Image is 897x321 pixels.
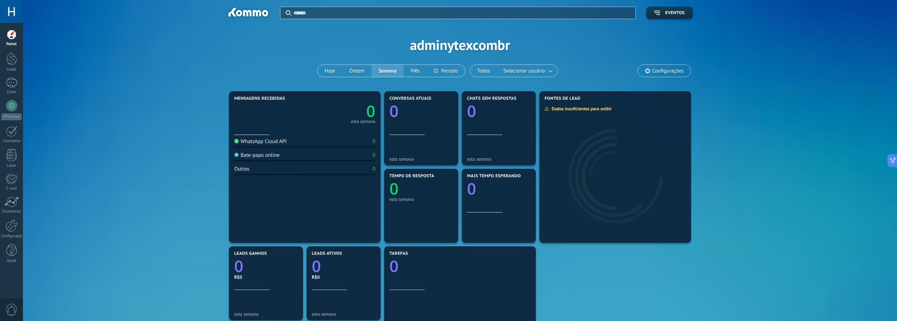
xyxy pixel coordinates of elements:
button: Ontem [342,65,371,77]
div: 0 [372,138,375,145]
a: 0 [234,255,298,277]
div: esta semana [389,156,453,162]
div: E-mail [1,186,22,191]
div: esta semana [389,197,453,202]
div: Configurações [1,234,22,239]
span: Mais tempo esperando [467,174,521,179]
button: Período [427,65,465,77]
span: Mensagens recebidas [234,96,285,101]
button: Semana [371,65,404,77]
button: Todos [470,65,497,77]
a: 0 [305,100,375,122]
img: WhatsApp Cloud API [234,139,239,143]
div: 0 [372,152,375,159]
span: Conversas atuais [389,96,431,101]
button: Selecionar usuário [497,65,557,77]
span: Tarefas [389,251,408,256]
img: Bate-papo online [234,153,239,157]
div: esta semana [467,156,531,162]
div: Calendário [1,139,22,143]
span: Leads ativos [312,251,342,256]
button: Eventos [646,7,693,19]
div: Chats [1,90,22,94]
div: Ajuda [1,259,22,263]
span: Fontes de lead [545,96,581,101]
a: 0 [389,255,531,277]
div: Dados insuficientes para exibir [544,106,617,112]
span: Selecionar usuário [502,66,546,76]
span: Configurações [652,68,684,74]
div: Outros [234,166,249,172]
text: 0 [389,100,399,122]
div: 0 [372,166,375,172]
div: WhatsApp Cloud API [234,138,287,145]
text: 0 [467,178,476,199]
button: Mês [404,65,427,77]
text: 0 [389,255,399,277]
text: 0 [234,255,243,277]
text: 0 [312,255,321,277]
div: Bate-papo online [234,152,279,159]
a: 0 [312,255,375,277]
span: Chats sem respostas [467,96,516,101]
text: 0 [467,100,476,122]
div: esta semana [312,311,375,317]
button: Hoje [317,65,342,77]
div: Estatísticas [1,209,22,214]
span: Eventos [665,11,685,16]
div: Painel [1,42,22,47]
div: esta semana [234,311,298,317]
div: R$0 [312,274,375,280]
div: esta semana [351,120,375,123]
text: 0 [366,100,375,122]
div: Listas [1,163,22,168]
div: Leads [1,67,22,72]
div: R$0 [234,274,298,280]
text: 0 [389,178,399,199]
span: Tempo de resposta [389,174,434,179]
span: Leads ganhos [234,251,267,256]
div: WhatsApp [1,113,22,120]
